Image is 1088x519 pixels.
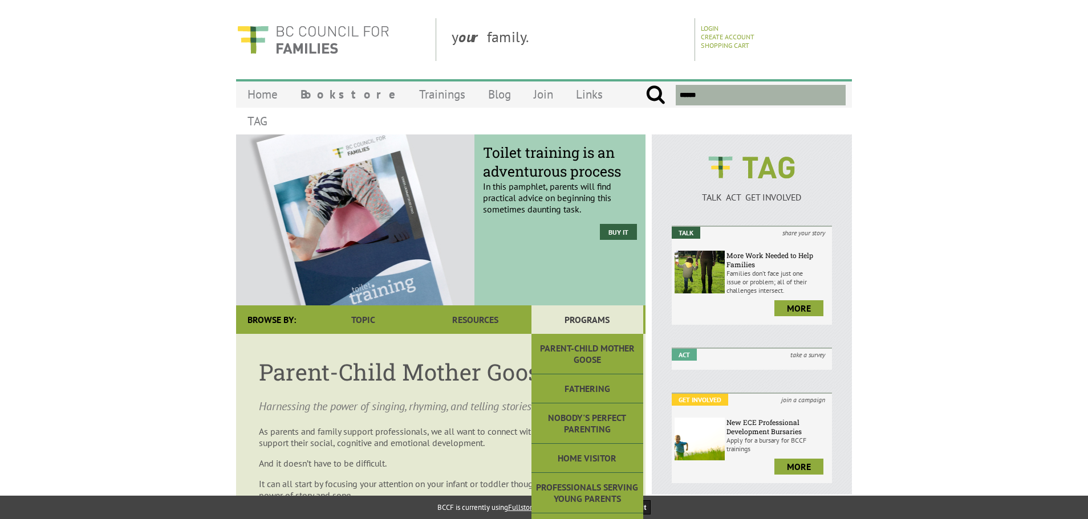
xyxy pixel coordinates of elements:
[531,334,643,374] a: Parent-Child Mother Goose
[726,251,829,269] h6: More Work Needed to Help Families
[672,227,700,239] em: Talk
[700,146,803,189] img: BCCF's TAG Logo
[236,18,390,61] img: BC Council for FAMILIES
[701,24,718,32] a: Login
[408,81,477,108] a: Trainings
[236,108,279,134] a: TAG
[259,457,623,469] p: And it doesn’t have to be difficult.
[259,398,623,414] p: Harnessing the power of singing, rhyming, and telling stories.
[774,300,823,316] a: more
[531,305,643,334] a: Programs
[672,349,697,361] em: Act
[259,478,623,501] p: It can all start by focusing your attention on your infant or toddler though the simple interacti...
[672,180,832,203] a: TALK ACT GET INVOLVED
[701,41,749,50] a: Shopping Cart
[236,305,307,334] div: Browse By:
[458,27,487,46] strong: our
[259,357,623,387] h1: Parent-Child Mother Goose
[477,81,522,108] a: Blog
[672,191,832,203] p: TALK ACT GET INVOLVED
[726,418,829,436] h6: New ECE Professional Development Bursaries
[531,444,643,473] a: Home Visitor
[236,81,289,108] a: Home
[483,152,637,215] p: In this pamphlet, parents will find practical advice on beginning this sometimes daunting task.
[701,32,754,41] a: Create Account
[776,227,832,239] i: share your story
[726,436,829,453] p: Apply for a bursary for BCCF trainings
[565,81,614,108] a: Links
[419,305,531,334] a: Resources
[646,85,665,105] input: Submit
[483,143,637,181] span: Toilet training is an adventurous process
[259,426,623,448] p: As parents and family support professionals, we all want to connect with young children to suppor...
[508,502,535,512] a: Fullstory
[531,403,643,444] a: Nobody's Perfect Parenting
[774,459,823,475] a: more
[442,18,695,61] div: y family.
[531,374,643,403] a: Fathering
[531,473,643,513] a: Professionals Serving Young Parents
[522,81,565,108] a: Join
[774,394,832,406] i: join a campaign
[672,394,728,406] em: Get Involved
[600,224,637,240] a: Buy it
[307,305,419,334] a: Topic
[289,81,408,108] a: Bookstore
[783,349,832,361] i: take a survey
[726,269,829,295] p: Families don’t face just one issue or problem; all of their challenges intersect.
